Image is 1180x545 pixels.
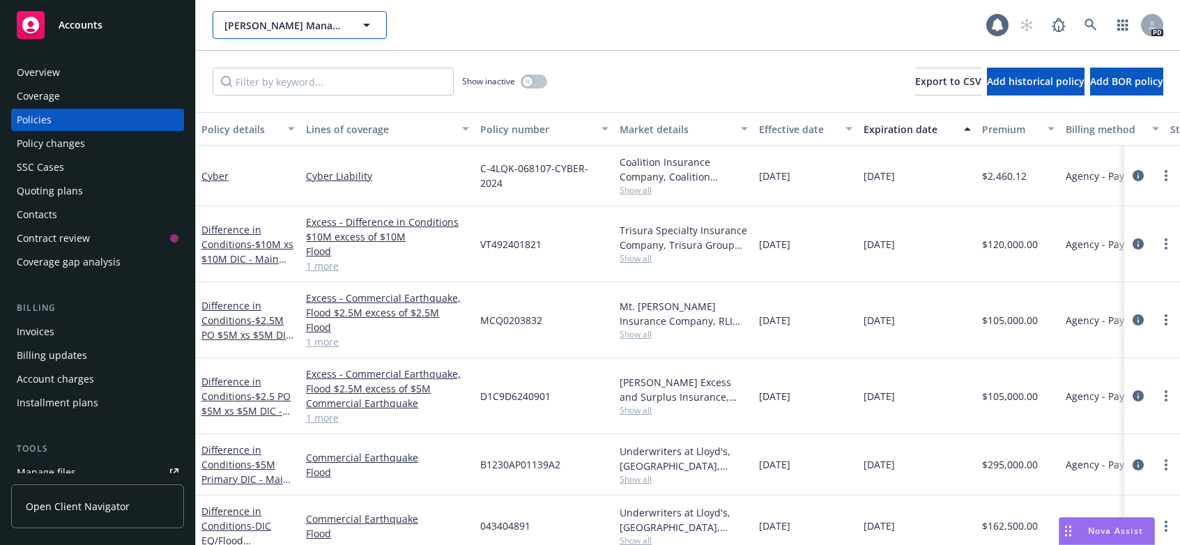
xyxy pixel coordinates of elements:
div: Contract review [17,227,90,250]
span: Nova Assist [1088,525,1143,537]
span: [DATE] [759,169,790,183]
a: circleInformation [1130,312,1147,328]
a: more [1158,518,1174,535]
span: 043404891 [480,519,530,533]
span: - $10M xs $10M DIC - Main Program [201,238,293,280]
a: Commercial Earthquake [306,512,469,526]
a: Excess - Commercial Earthquake, Flood $2.5M excess of $5M [306,367,469,396]
span: - $5M Primary DIC - Main Program [201,458,291,500]
a: Flood [306,244,469,259]
button: Export to CSV [915,68,981,95]
span: [DATE] [759,519,790,533]
span: [DATE] [864,457,895,472]
div: Underwriters at Lloyd's, [GEOGRAPHIC_DATA], [PERSON_NAME] of [GEOGRAPHIC_DATA], [GEOGRAPHIC_DATA] [620,505,748,535]
span: $295,000.00 [982,457,1038,472]
a: 1 more [306,410,469,425]
span: $2,460.12 [982,169,1027,183]
button: Premium [976,112,1060,146]
a: Difference in Conditions [201,443,289,500]
div: Quoting plans [17,180,83,202]
div: Policies [17,109,52,131]
a: Contract review [11,227,184,250]
a: circleInformation [1130,236,1147,252]
div: Installment plans [17,392,98,414]
a: Difference in Conditions [201,375,291,432]
a: circleInformation [1130,456,1147,473]
span: [DATE] [864,313,895,328]
div: Billing [11,301,184,315]
span: Open Client Navigator [26,499,130,514]
div: Tools [11,442,184,456]
span: Agency - Pay in full [1066,237,1154,252]
a: more [1158,236,1174,252]
div: Policy number [480,122,593,137]
div: Effective date [759,122,837,137]
span: Agency - Pay in full [1066,169,1154,183]
a: 1 more [306,259,469,273]
div: Coalition Insurance Company, Coalition Insurance Solutions (Carrier), Amwins [620,155,748,184]
span: Export to CSV [915,75,981,88]
div: Underwriters at Lloyd's, [GEOGRAPHIC_DATA], [PERSON_NAME] of [GEOGRAPHIC_DATA], [GEOGRAPHIC_DATA] [620,444,748,473]
a: 1 more [306,335,469,349]
button: [PERSON_NAME] Management Corporation [213,11,387,39]
a: more [1158,456,1174,473]
a: Billing updates [11,344,184,367]
span: $105,000.00 [982,389,1038,404]
a: more [1158,387,1174,404]
a: Installment plans [11,392,184,414]
div: Billing method [1066,122,1144,137]
span: [DATE] [759,389,790,404]
a: Flood [306,526,469,541]
span: Add BOR policy [1090,75,1163,88]
span: Show all [620,328,748,340]
a: Report a Bug [1045,11,1073,39]
input: Filter by keyword... [213,68,454,95]
span: MCQ0203832 [480,313,542,328]
button: Effective date [753,112,858,146]
span: Accounts [59,20,102,31]
div: Policy changes [17,132,85,155]
a: Policies [11,109,184,131]
span: Show all [620,404,748,416]
span: [DATE] [864,169,895,183]
div: Lines of coverage [306,122,454,137]
span: Show all [620,473,748,485]
a: Excess - Commercial Earthquake, Flood $2.5M excess of $2.5M [306,291,469,320]
div: [PERSON_NAME] Excess and Surplus Insurance, Inc., [PERSON_NAME] Group, Amwins [620,375,748,404]
a: circleInformation [1130,387,1147,404]
span: $120,000.00 [982,237,1038,252]
a: Difference in Conditions [201,223,293,280]
a: Flood [306,320,469,335]
span: $162,500.00 [982,519,1038,533]
span: [DATE] [864,237,895,252]
div: Coverage [17,85,60,107]
a: Difference in Conditions [201,299,292,356]
button: Billing method [1060,112,1165,146]
button: Add historical policy [987,68,1085,95]
button: Expiration date [858,112,976,146]
div: Policy details [201,122,279,137]
a: Excess - Difference in Conditions $10M excess of $10M [306,215,469,244]
span: Add historical policy [987,75,1085,88]
a: Coverage gap analysis [11,251,184,273]
div: Market details [620,122,733,137]
button: Policy number [475,112,614,146]
div: SSC Cases [17,156,64,178]
div: Invoices [17,321,54,343]
button: Market details [614,112,753,146]
button: Nova Assist [1059,517,1155,545]
span: [DATE] [864,519,895,533]
span: C-4LQK-068107-CYBER-2024 [480,161,608,190]
a: Policy changes [11,132,184,155]
span: - $2.5M PO $5M xs $5M DIC - Main Program [201,314,293,356]
div: Mt. [PERSON_NAME] Insurance Company, RLI Corp, Amwins [620,299,748,328]
a: SSC Cases [11,156,184,178]
span: Show all [620,184,748,196]
a: Coverage [11,85,184,107]
button: Add BOR policy [1090,68,1163,95]
div: Contacts [17,204,57,226]
a: Commercial Earthquake [306,396,469,410]
div: Coverage gap analysis [17,251,121,273]
a: Commercial Earthquake [306,450,469,465]
div: Billing updates [17,344,87,367]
